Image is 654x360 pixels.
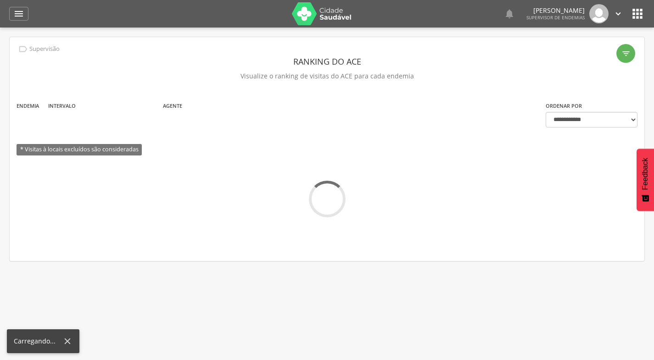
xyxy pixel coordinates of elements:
span: Supervisor de Endemias [526,14,585,21]
a:  [613,4,623,23]
div: Filtro [616,44,635,63]
i:  [18,44,28,54]
label: Ordenar por [546,102,582,110]
header: Ranking do ACE [17,53,637,70]
span: * Visitas à locais excluídos são consideradas [17,144,142,155]
label: Endemia [17,102,39,110]
i:  [630,6,645,21]
i:  [613,9,623,19]
button: Feedback - Mostrar pesquisa [637,149,654,211]
label: Agente [163,102,182,110]
p: [PERSON_NAME] [526,7,585,14]
i:  [13,8,24,19]
label: Intervalo [48,102,76,110]
a:  [9,7,28,21]
div: Carregando... [14,337,62,346]
span: Feedback [641,158,649,190]
i:  [621,49,631,58]
i:  [504,8,515,19]
p: Supervisão [29,45,60,53]
a:  [504,4,515,23]
p: Visualize o ranking de visitas do ACE para cada endemia [17,70,637,83]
